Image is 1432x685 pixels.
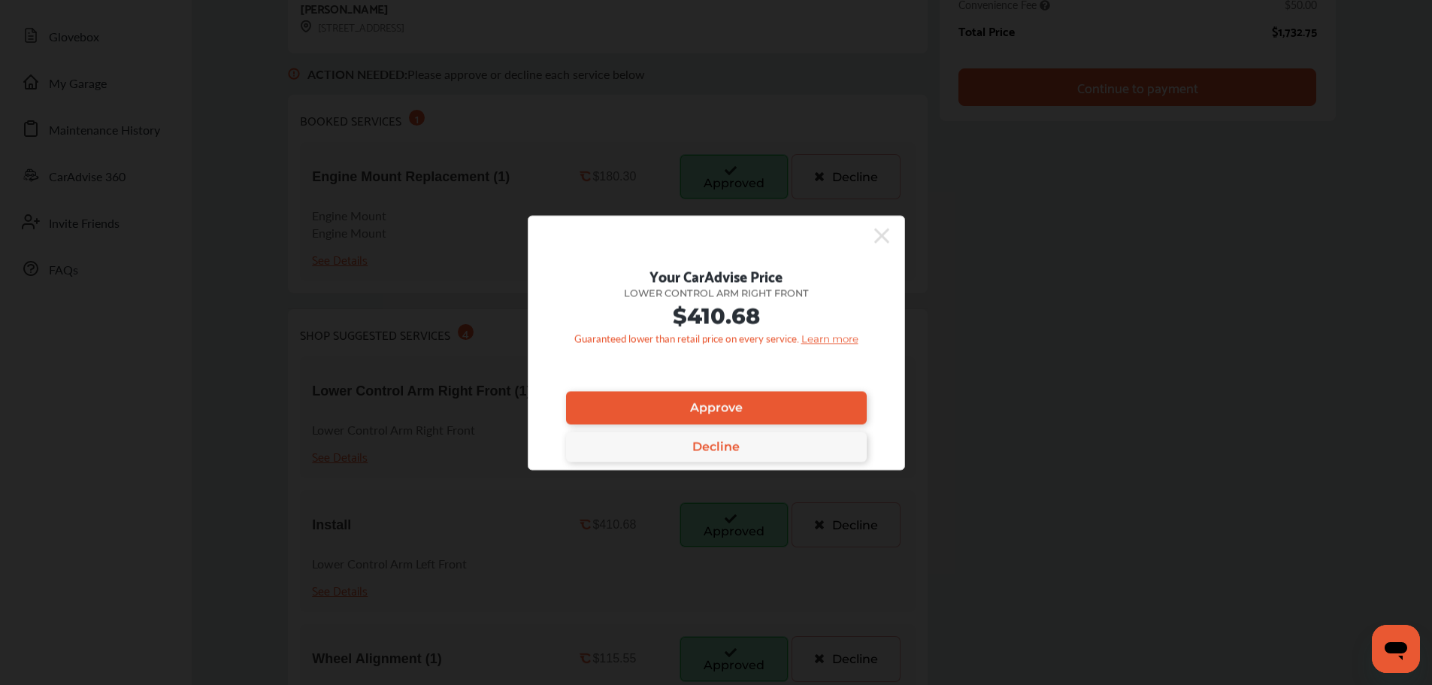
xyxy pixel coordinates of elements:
[551,263,882,287] div: Your CarAdvise Price
[1372,625,1420,673] iframe: Button to launch messaging window
[566,391,867,424] a: Approve
[692,440,740,454] span: Decline
[566,432,867,462] a: Decline
[574,331,799,345] span: Guaranteed lower than retail price on every service.
[551,302,882,329] div: $410.68
[551,287,882,299] div: Lower Control Arm Right Front
[690,401,743,415] span: Approve
[801,332,858,344] span: Learn more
